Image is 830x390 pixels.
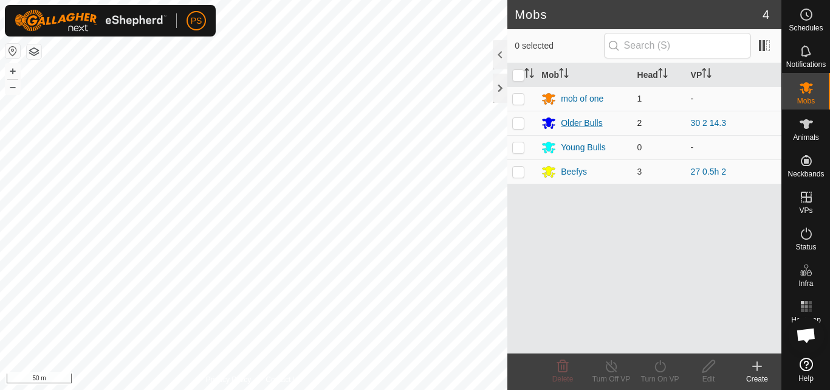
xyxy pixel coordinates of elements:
[561,117,602,130] div: Older Bulls
[561,165,587,178] div: Beefys
[15,10,166,32] img: Gallagher Logo
[559,70,569,80] p-sorticon: Activate to sort
[786,61,826,68] span: Notifications
[782,353,830,387] a: Help
[27,44,41,59] button: Map Layers
[5,44,20,58] button: Reset Map
[5,64,20,78] button: +
[797,97,815,105] span: Mobs
[587,374,636,385] div: Turn Off VP
[787,170,824,178] span: Neckbands
[686,135,781,159] td: -
[637,142,642,152] span: 0
[686,63,781,87] th: VP
[206,374,252,385] a: Privacy Policy
[561,141,605,154] div: Young Bulls
[691,167,726,176] a: 27 0.5h 2
[798,375,814,382] span: Help
[795,243,816,251] span: Status
[798,280,813,287] span: Infra
[515,7,763,22] h2: Mobs
[793,134,819,141] span: Animals
[733,374,781,385] div: Create
[636,374,684,385] div: Turn On VP
[524,70,534,80] p-sorticon: Activate to sort
[686,86,781,111] td: -
[763,5,769,24] span: 4
[788,317,825,353] div: Open chat
[604,33,751,58] input: Search (S)
[5,80,20,94] button: –
[684,374,733,385] div: Edit
[789,24,823,32] span: Schedules
[702,70,712,80] p-sorticon: Activate to sort
[799,207,812,214] span: VPs
[791,316,821,324] span: Heatmap
[266,374,301,385] a: Contact Us
[637,167,642,176] span: 3
[691,118,726,128] a: 30 2 14.3
[561,92,603,105] div: mob of one
[633,63,686,87] th: Head
[537,63,632,87] th: Mob
[658,70,668,80] p-sorticon: Activate to sort
[515,40,603,52] span: 0 selected
[191,15,202,27] span: PS
[637,94,642,103] span: 1
[637,118,642,128] span: 2
[552,375,574,383] span: Delete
